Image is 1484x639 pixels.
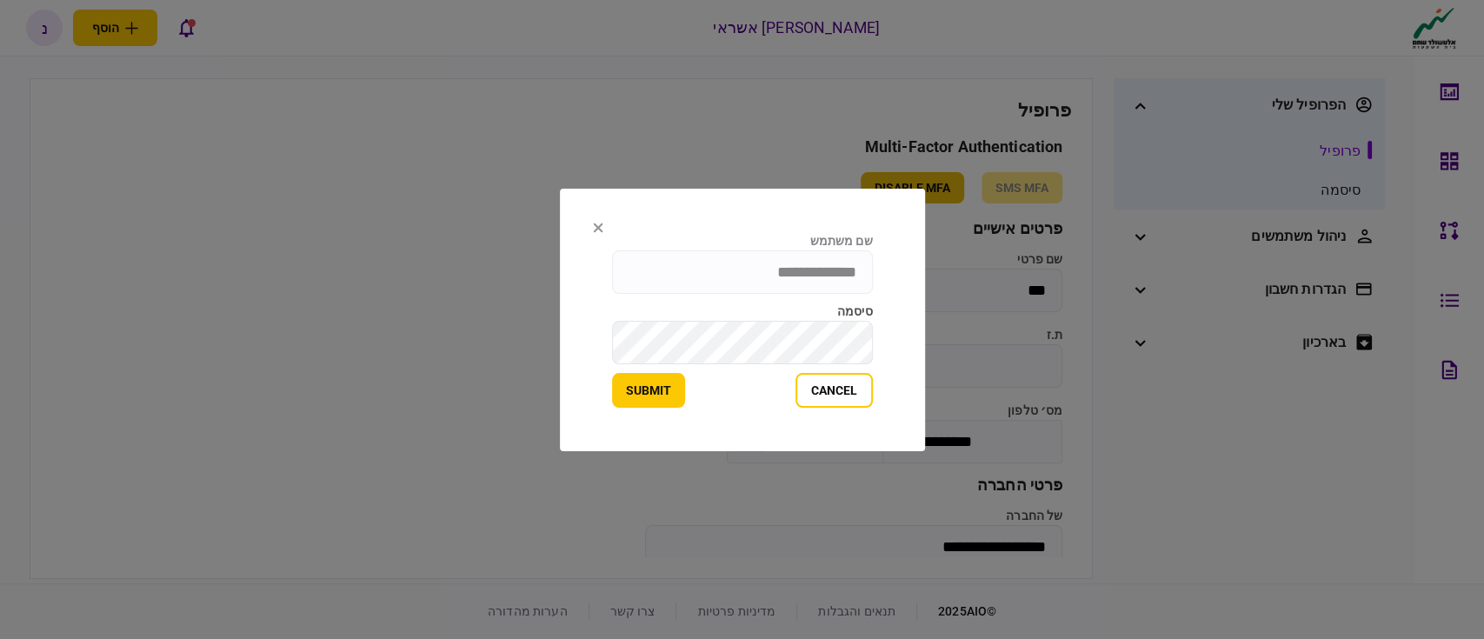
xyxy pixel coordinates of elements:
[612,232,873,250] label: שם משתמש
[612,373,685,408] button: submit
[795,373,873,408] button: cancel
[612,321,873,364] input: סיסמה
[612,250,873,294] input: שם משתמש
[612,303,873,321] label: סיסמה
